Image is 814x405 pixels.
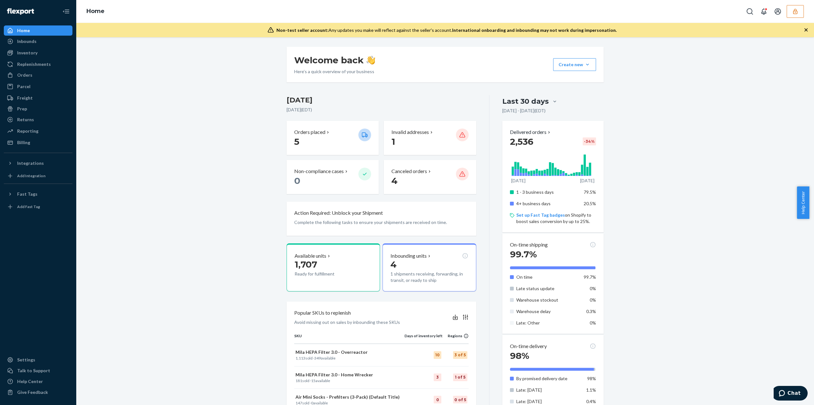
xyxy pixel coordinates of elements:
p: [DATE] - [DATE] ( EDT ) [502,108,546,114]
span: 181 [295,378,302,383]
p: Action Required: Unblock your Shipment [294,209,383,217]
button: Inbounding units41 shipments receiving, forwarding, in transit, or ready to ship [383,243,476,292]
h3: [DATE] [287,95,476,105]
span: 1.1% [586,387,596,393]
span: 0 [294,175,300,186]
span: 1,707 [295,259,317,270]
div: Fast Tags [17,191,37,197]
p: Late status update [516,285,579,292]
div: Add Integration [17,173,45,178]
p: Available units [295,252,326,260]
span: 15 [311,378,315,383]
span: 4 [390,259,397,270]
p: Late: Other [516,320,579,326]
div: Add Fast Tag [17,204,40,209]
a: Add Integration [4,171,72,181]
a: Prep [4,104,72,114]
span: 0.3% [586,309,596,314]
div: Home [17,27,30,34]
a: Help Center [4,376,72,387]
a: Set up Fast Tag badges [516,212,565,218]
div: 0 [434,396,441,403]
p: On-time shipping [510,241,548,248]
button: Give Feedback [4,387,72,397]
a: Billing [4,137,72,148]
p: sold · available [295,378,403,383]
a: Reporting [4,126,72,136]
h1: Welcome back [294,54,375,66]
button: Open Search Box [743,5,756,18]
p: Non-compliance cases [294,168,344,175]
a: Home [86,8,105,15]
p: Warehouse stockout [516,297,579,303]
p: 1 - 3 business days [516,189,579,195]
span: 349 [314,356,321,360]
button: Canceled orders 4 [384,160,476,194]
a: Inbounds [4,36,72,46]
p: Ready for fulfillment [295,271,353,277]
span: 2,536 [510,136,533,147]
button: Help Center [797,186,809,219]
button: Close Navigation [60,5,72,18]
span: 99.7% [584,274,596,280]
div: Any updates you make will reflect against the seller's account. [276,27,617,33]
div: 0 of 5 [453,396,467,403]
button: Non-compliance cases 0 [287,160,379,194]
a: Replenishments [4,59,72,69]
span: 0% [590,320,596,325]
p: Inbounding units [390,252,427,260]
div: Regions [443,333,469,339]
th: SKU [294,333,404,344]
div: Inbounds [17,38,37,45]
a: Orders [4,70,72,80]
p: [DATE] ( EDT ) [287,107,476,113]
div: -34 % [583,137,596,145]
div: 1 of 5 [453,374,467,381]
p: Late: [DATE] [516,398,579,405]
p: Mila HEPA Filter 3.0 - Overreactor [295,349,403,355]
span: 79.5% [584,189,596,195]
div: 10 [434,351,441,359]
p: 4+ business days [516,200,579,207]
button: Open account menu [771,5,784,18]
span: 0% [590,297,596,303]
span: 1 [391,136,395,147]
button: Open notifications [757,5,770,18]
p: Delivered orders [510,129,552,136]
span: 1,113 [295,356,305,360]
button: Create new [553,58,596,71]
a: Add Fast Tag [4,202,72,212]
span: 98% [510,350,529,361]
div: Help Center [17,378,43,385]
p: On-time delivery [510,343,547,350]
div: 3 of 5 [453,351,467,359]
p: Late: [DATE] [516,387,579,393]
p: By promised delivery date [516,375,579,382]
button: Orders placed 5 [287,121,379,155]
div: Inventory [17,50,37,56]
p: Canceled orders [391,168,427,175]
a: Inventory [4,48,72,58]
button: Available units1,707Ready for fulfillment [287,243,380,292]
p: Mila HEPA Filter 3.0 - Home Wrecker [295,372,403,378]
a: Parcel [4,81,72,92]
a: Home [4,25,72,36]
p: Invalid addresses [391,129,429,136]
p: Orders placed [294,129,325,136]
div: Replenishments [17,61,51,67]
p: Warehouse delay [516,308,579,315]
div: Reporting [17,128,38,134]
div: Parcel [17,83,31,90]
p: Avoid missing out on sales by inbounding these SKUs [294,319,400,325]
div: Prep [17,106,27,112]
div: Last 30 days [502,96,549,106]
button: Invalid addresses 1 [384,121,476,155]
div: Returns [17,116,34,123]
button: Fast Tags [4,189,72,199]
div: 3 [434,374,441,381]
div: Settings [17,357,35,363]
div: Freight [17,95,33,101]
span: Non-test seller account: [276,27,329,33]
p: Popular SKUs to replenish [294,309,351,317]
